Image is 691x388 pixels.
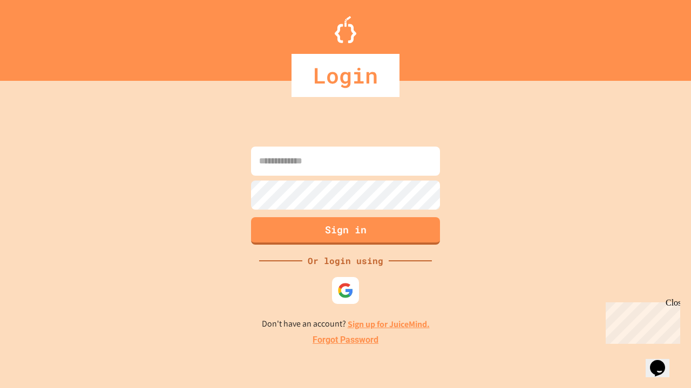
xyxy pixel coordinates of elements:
div: Login [292,54,399,97]
iframe: chat widget [646,345,680,377]
iframe: chat widget [601,298,680,344]
p: Don't have an account? [262,317,430,331]
div: Or login using [302,254,389,267]
a: Forgot Password [313,334,378,347]
img: google-icon.svg [337,282,354,299]
a: Sign up for JuiceMind. [348,318,430,330]
button: Sign in [251,217,440,245]
img: Logo.svg [335,16,356,43]
div: Chat with us now!Close [4,4,74,68]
